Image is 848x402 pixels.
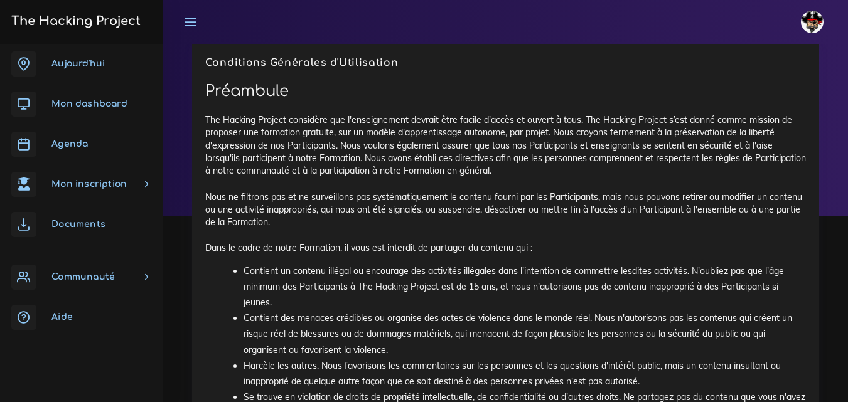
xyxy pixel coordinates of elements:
[244,310,806,358] li: Contient des menaces crédibles ou organise des actes de violence dans le monde réel. Nous n'autor...
[8,14,141,28] h3: The Hacking Project
[205,82,806,100] h2: Préambule
[244,263,806,311] li: Contient un contenu illégal ou encourage des activités illégales dans l'intention de commettre le...
[205,241,806,254] p: Dans le cadre de notre Formation, il vous est interdit de partager du contenu qui :
[51,220,105,229] span: Documents
[51,179,127,189] span: Mon inscription
[51,272,115,282] span: Communauté
[51,59,105,68] span: Aujourd'hui
[51,99,127,108] span: Mon dashboard
[205,57,806,69] h5: Conditions Générales d'Utilisation
[244,358,806,389] li: Harcèle les autres. Nous favorisons les commentaires sur les personnes et les questions d'intérêt...
[205,191,806,229] p: Nous ne filtrons pas et ne surveillons pas systématiquement le contenu fourni par les Participant...
[51,139,88,149] span: Agenda
[51,312,73,322] span: Aide
[205,114,806,177] p: The Hacking Project considère que l'enseignement devrait être facile d'accès et ouvert à tous. Th...
[801,11,824,33] img: avatar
